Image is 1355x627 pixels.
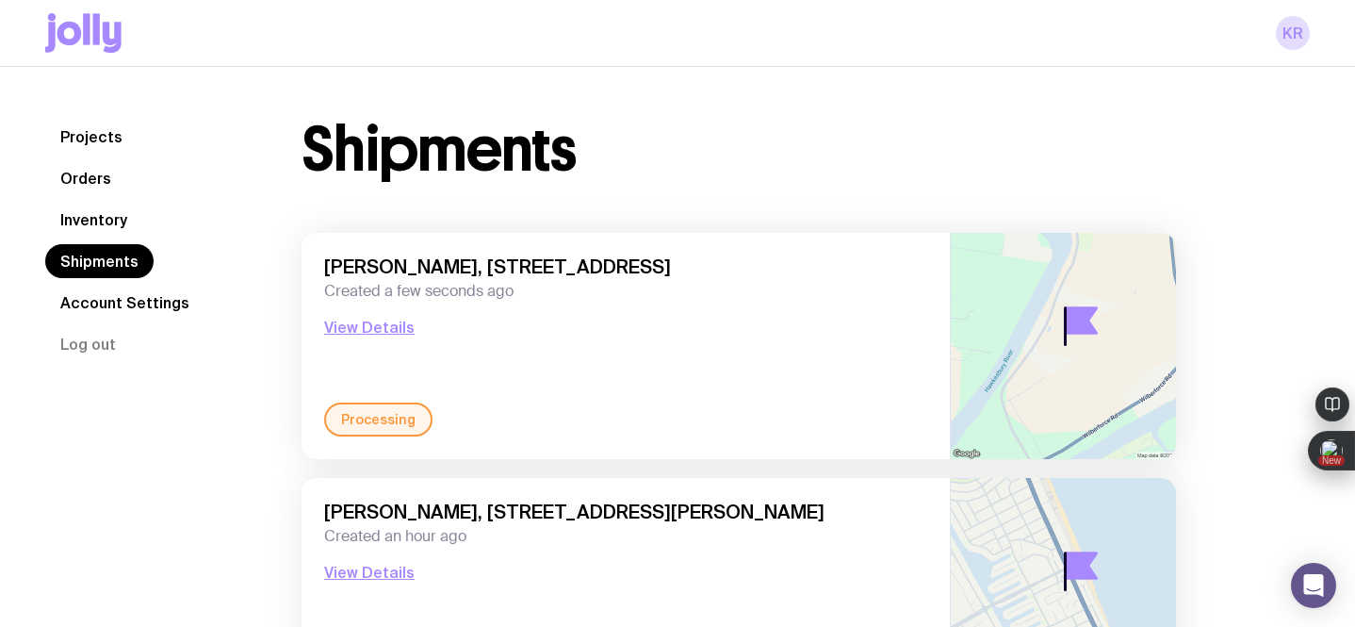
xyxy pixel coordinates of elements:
div: Processing [324,403,433,437]
div: Open Intercom Messenger [1291,563,1336,608]
button: View Details [324,561,415,584]
a: Inventory [45,203,142,237]
span: Created a few seconds ago [324,282,927,301]
span: [PERSON_NAME], [STREET_ADDRESS][PERSON_NAME] [324,501,927,523]
a: Shipments [45,244,154,278]
span: [PERSON_NAME], [STREET_ADDRESS] [324,256,927,278]
a: KR [1276,16,1310,50]
a: Account Settings [45,286,204,320]
img: staticmap [951,233,1176,459]
button: Log out [45,327,131,361]
a: Orders [45,161,126,195]
a: Projects [45,120,138,154]
h1: Shipments [302,120,576,180]
span: Created an hour ago [324,527,927,546]
button: View Details [324,316,415,338]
